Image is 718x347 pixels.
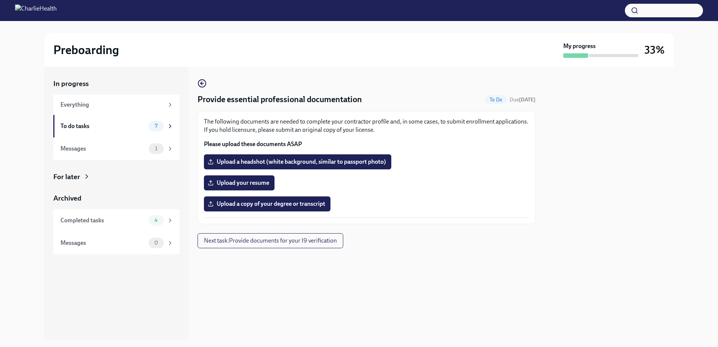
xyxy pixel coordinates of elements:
a: To do tasks7 [53,115,179,137]
span: Upload a copy of your degree or transcript [209,200,325,208]
strong: Please upload these documents ASAP [204,140,302,148]
h3: 33% [644,43,665,57]
strong: My progress [563,42,596,50]
div: To do tasks [60,122,146,130]
a: For later [53,172,179,182]
a: Completed tasks4 [53,209,179,232]
span: Upload a headshot (white background, similar to passport photo) [209,158,386,166]
span: 4 [150,217,162,223]
div: Messages [60,239,146,247]
div: For later [53,172,80,182]
button: Next task:Provide documents for your I9 verification [198,233,343,248]
div: Everything [60,101,164,109]
a: Messages1 [53,137,179,160]
span: 0 [150,240,163,246]
img: CharlieHealth [15,5,57,17]
p: The following documents are needed to complete your contractor profile and, in some cases, to sub... [204,118,529,134]
label: Upload a headshot (white background, similar to passport photo) [204,154,391,169]
span: Due [510,97,535,103]
a: Archived [53,193,179,203]
span: 1 [151,146,162,151]
a: Messages0 [53,232,179,254]
h4: Provide essential professional documentation [198,94,362,105]
span: Upload your resume [209,179,269,187]
div: Messages [60,145,146,153]
label: Upload a copy of your degree or transcript [204,196,330,211]
label: Upload your resume [204,175,275,190]
a: In progress [53,79,179,89]
a: Everything [53,95,179,115]
div: Completed tasks [60,216,146,225]
h2: Preboarding [53,42,119,57]
span: Next task : Provide documents for your I9 verification [204,237,337,244]
strong: [DATE] [519,97,535,103]
span: 7 [150,123,162,129]
span: August 31st, 2025 09:00 [510,96,535,103]
span: To Do [485,97,507,103]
